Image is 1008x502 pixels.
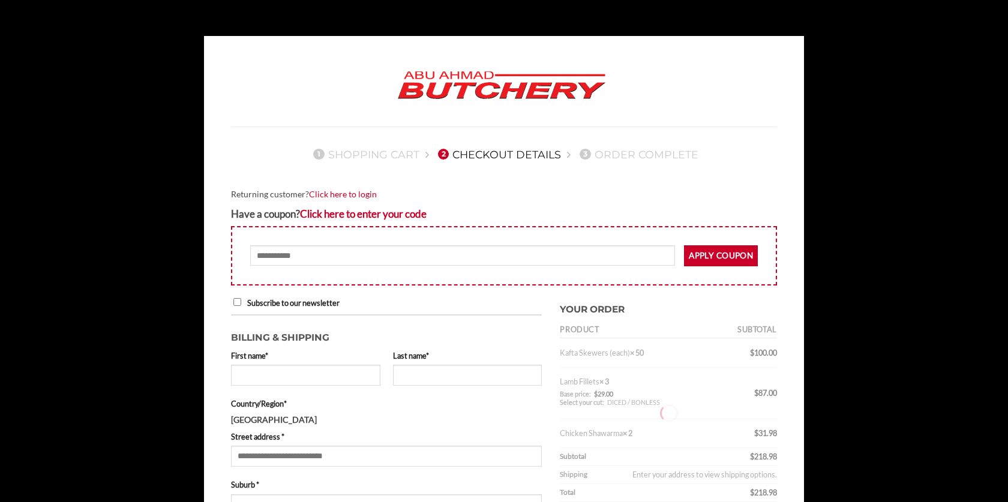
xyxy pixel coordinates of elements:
bdi: 87.00 [754,388,777,398]
label: Street address [231,431,542,443]
div: Returning customer? [231,188,777,202]
h3: Your order [560,296,777,317]
input: Subscribe to our newsletter [233,298,241,306]
nav: Checkout steps [231,139,777,170]
h3: Billing & Shipping [231,324,542,345]
bdi: 100.00 [750,348,777,357]
img: Abu Ahmad Butchery [388,63,616,109]
a: 1Shopping Cart [310,148,419,161]
button: Apply coupon [684,245,758,266]
label: First name [231,350,380,362]
label: Country/Region [231,398,542,410]
a: 2Checkout details [434,148,562,161]
a: Enter your coupon code [300,208,427,220]
div: Have a coupon? [231,206,777,222]
label: Suburb [231,479,542,491]
span: 1 [313,149,324,160]
span: 2 [438,149,449,160]
span: Subscribe to our newsletter [247,298,340,308]
label: Last name [393,350,542,362]
a: Click here to login [309,189,377,199]
strong: [GEOGRAPHIC_DATA] [231,414,317,425]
